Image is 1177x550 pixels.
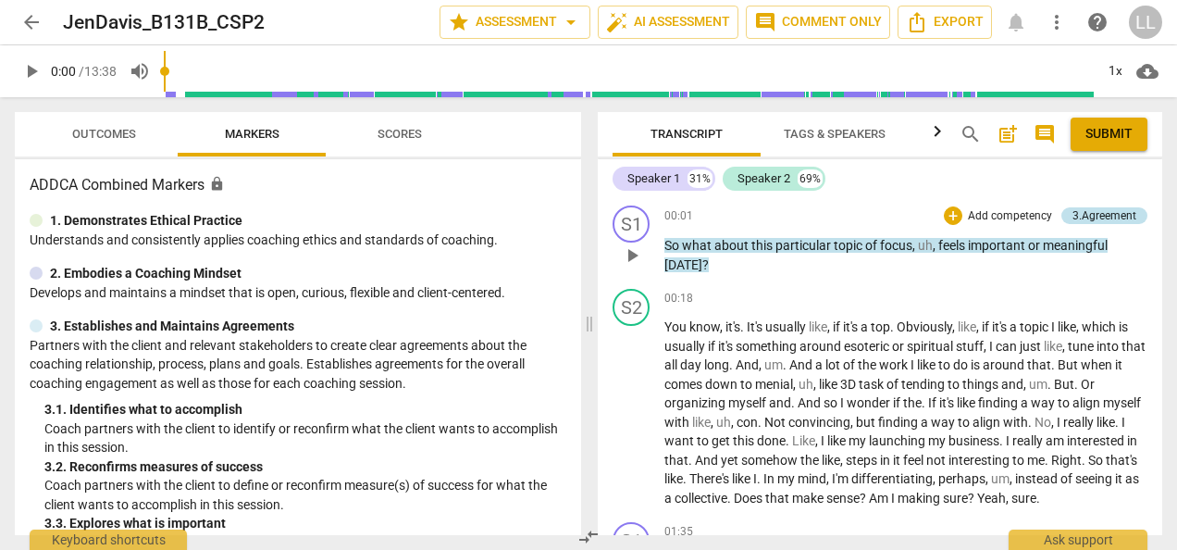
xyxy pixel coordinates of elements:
span: interested [1067,433,1127,448]
span: Transcript [650,127,723,141]
p: 3. Establishes and Maintains Agreements [50,317,294,336]
span: , [759,357,764,372]
span: if [893,395,903,410]
span: perhaps [938,471,985,486]
div: Speaker 1 [627,169,680,188]
span: . [729,357,736,372]
span: me [1027,453,1045,468]
p: Coach partners with the client to identify or reconfirm what the client wants to accomplish in th... [44,419,566,457]
span: , [850,415,856,430]
span: wonder [847,395,893,410]
span: Filler word [764,357,783,372]
span: . [758,415,764,430]
span: is [1119,319,1128,334]
span: done [757,433,786,448]
span: really [1063,415,1096,430]
span: yet [721,453,741,468]
span: and [1001,377,1023,392]
span: esoteric [844,339,892,354]
span: seeing [1075,471,1115,486]
span: I [1121,415,1125,430]
span: So [664,238,682,253]
span: align [1072,395,1103,410]
span: . [1115,415,1121,430]
span: business [948,433,999,448]
span: . [1047,377,1054,392]
span: Assessment is enabled for this document. The competency model is locked and follows the assessmen... [209,176,225,192]
span: can [996,339,1020,354]
span: spiritual [907,339,956,354]
span: it's [939,395,957,410]
span: , [1010,471,1015,486]
span: is [971,357,983,372]
span: help [1086,11,1109,33]
span: it [1115,471,1125,486]
span: I [1057,415,1063,430]
span: AI Assessment [606,11,730,33]
p: Partners with the client and relevant stakeholders to create clear agreements about the coaching ... [30,336,566,394]
span: more_vert [1046,11,1068,33]
span: Obviously [897,319,952,334]
span: this [733,433,757,448]
span: it's [718,339,736,354]
span: post_add [997,123,1019,145]
span: , [815,433,821,448]
span: it [893,453,903,468]
span: search [960,123,982,145]
span: the [858,357,879,372]
span: , [1023,377,1029,392]
span: way [931,415,958,430]
span: I [840,395,847,410]
span: to [740,377,755,392]
span: just [1020,339,1044,354]
span: like [827,433,849,448]
span: Or [1081,377,1095,392]
span: ? [860,491,869,506]
span: in [1127,433,1137,448]
span: I [753,471,757,486]
span: when [1081,357,1115,372]
span: all [664,357,680,372]
span: , [827,319,833,334]
span: usually [664,339,708,354]
span: Filler word [958,319,976,334]
div: Keyboard shortcuts [30,530,187,550]
span: , [826,471,832,486]
span: but [856,415,878,430]
span: steps [846,453,880,468]
span: if [833,319,843,334]
span: . [1082,453,1088,468]
p: Understands and consistently applies coaching ethics and standards of coaching. [30,231,566,250]
span: Filler word [1044,339,1062,354]
button: Search [956,119,985,149]
span: . [757,471,763,486]
span: , [711,415,716,430]
a: Help [1081,6,1114,39]
span: my [928,433,948,448]
span: tune [1068,339,1096,354]
span: myself [1103,395,1141,410]
span: it's [843,319,861,334]
span: If [928,395,939,410]
span: And [789,357,815,372]
span: I [989,339,996,354]
span: or [892,339,907,354]
button: Please Do Not Submit until your Assessment is Complete [1071,118,1147,151]
div: Change speaker [613,289,650,326]
span: and [769,395,791,410]
span: comment [1034,123,1056,145]
span: I [821,433,827,448]
span: 0:00 [51,64,76,79]
span: Filler word [918,238,933,253]
span: with [664,415,692,430]
span: , [813,377,819,392]
span: I [891,491,898,506]
span: like [1096,415,1115,430]
span: Filler word [692,415,711,430]
span: ? [968,491,977,506]
button: Play [15,55,48,88]
span: cloud_download [1136,60,1158,82]
span: And [798,395,824,410]
span: of [865,238,880,253]
span: day [680,357,704,372]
